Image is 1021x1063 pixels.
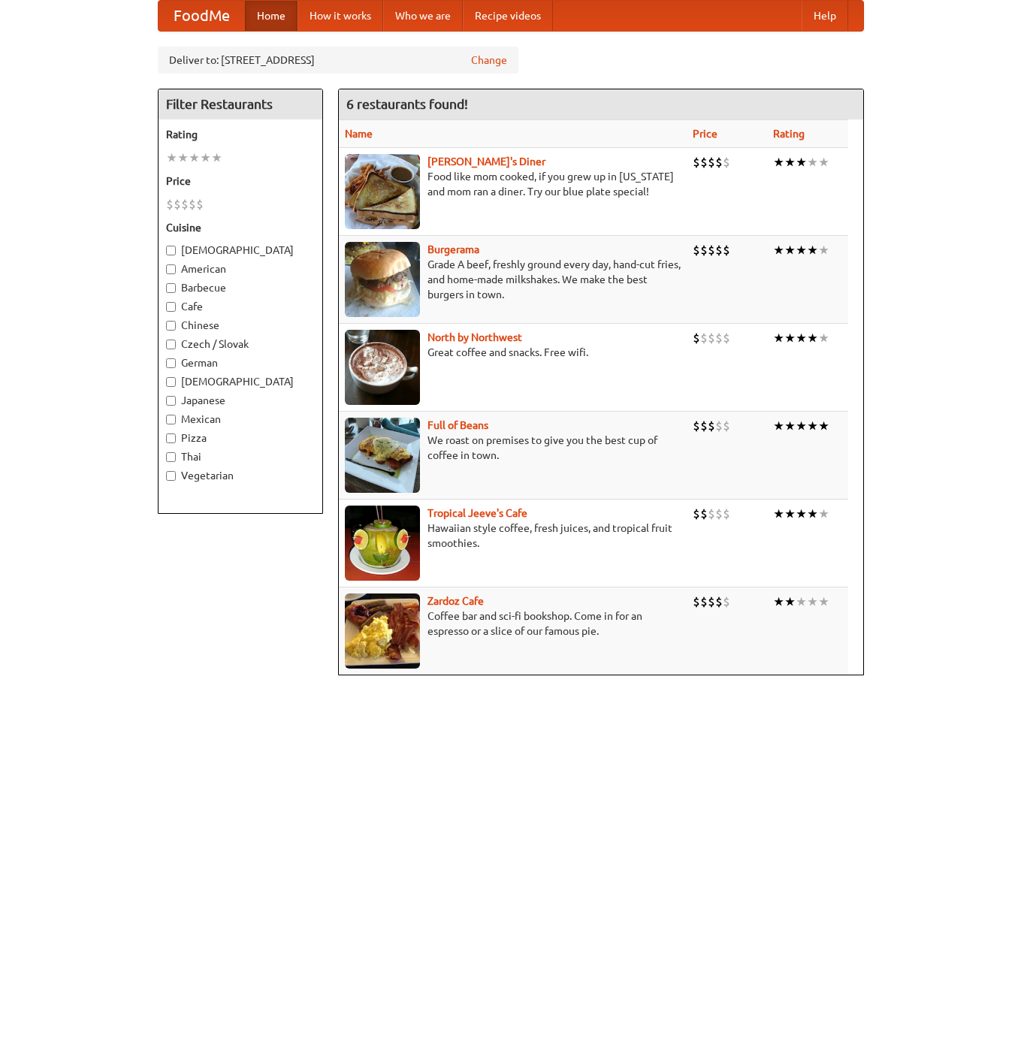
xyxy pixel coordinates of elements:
[345,433,681,463] p: We roast on premises to give you the best cup of coffee in town.
[166,261,315,276] label: American
[166,299,315,314] label: Cafe
[723,506,730,522] li: $
[345,345,681,360] p: Great coffee and snacks. Free wifi.
[693,242,700,258] li: $
[166,318,315,333] label: Chinese
[773,154,784,171] li: ★
[200,149,211,166] li: ★
[715,418,723,434] li: $
[166,355,315,370] label: German
[715,154,723,171] li: $
[700,330,708,346] li: $
[427,243,479,255] a: Burgerama
[715,506,723,522] li: $
[723,593,730,610] li: $
[166,412,315,427] label: Mexican
[784,506,796,522] li: ★
[700,242,708,258] li: $
[784,330,796,346] li: ★
[708,593,715,610] li: $
[166,196,174,213] li: $
[345,154,420,229] img: sallys.jpg
[159,1,245,31] a: FoodMe
[166,358,176,368] input: German
[427,156,545,168] a: [PERSON_NAME]'s Diner
[166,393,315,408] label: Japanese
[427,595,484,607] a: Zardoz Cafe
[174,196,181,213] li: $
[807,154,818,171] li: ★
[383,1,463,31] a: Who we are
[723,330,730,346] li: $
[166,471,176,481] input: Vegetarian
[693,418,700,434] li: $
[715,330,723,346] li: $
[723,418,730,434] li: $
[471,53,507,68] a: Change
[723,154,730,171] li: $
[693,154,700,171] li: $
[159,89,322,119] h4: Filter Restaurants
[166,246,176,255] input: [DEMOGRAPHIC_DATA]
[245,1,298,31] a: Home
[166,127,315,142] h5: Rating
[345,593,420,669] img: zardoz.jpg
[796,242,807,258] li: ★
[189,149,200,166] li: ★
[708,154,715,171] li: $
[708,418,715,434] li: $
[181,196,189,213] li: $
[807,330,818,346] li: ★
[784,242,796,258] li: ★
[693,128,717,140] a: Price
[166,374,315,389] label: [DEMOGRAPHIC_DATA]
[427,507,527,519] b: Tropical Jeeve's Cafe
[345,330,420,405] img: north.jpg
[166,337,315,352] label: Czech / Slovak
[427,419,488,431] a: Full of Beans
[773,506,784,522] li: ★
[784,593,796,610] li: ★
[345,257,681,302] p: Grade A beef, freshly ground every day, hand-cut fries, and home-made milkshakes. We make the bes...
[166,377,176,387] input: [DEMOGRAPHIC_DATA]
[166,449,315,464] label: Thai
[796,593,807,610] li: ★
[166,149,177,166] li: ★
[715,593,723,610] li: $
[345,128,373,140] a: Name
[463,1,553,31] a: Recipe videos
[345,169,681,199] p: Food like mom cooked, if you grew up in [US_STATE] and mom ran a diner. Try our blue plate special!
[708,506,715,522] li: $
[807,418,818,434] li: ★
[166,396,176,406] input: Japanese
[427,331,522,343] a: North by Northwest
[773,242,784,258] li: ★
[345,418,420,493] img: beans.jpg
[818,506,829,522] li: ★
[700,506,708,522] li: $
[196,196,204,213] li: $
[773,418,784,434] li: ★
[166,302,176,312] input: Cafe
[807,242,818,258] li: ★
[166,340,176,349] input: Czech / Slovak
[715,242,723,258] li: $
[693,330,700,346] li: $
[700,593,708,610] li: $
[818,593,829,610] li: ★
[166,468,315,483] label: Vegetarian
[189,196,196,213] li: $
[700,418,708,434] li: $
[818,242,829,258] li: ★
[166,430,315,445] label: Pizza
[784,418,796,434] li: ★
[166,433,176,443] input: Pizza
[298,1,383,31] a: How it works
[345,506,420,581] img: jeeves.jpg
[818,418,829,434] li: ★
[346,97,468,111] ng-pluralize: 6 restaurants found!
[773,593,784,610] li: ★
